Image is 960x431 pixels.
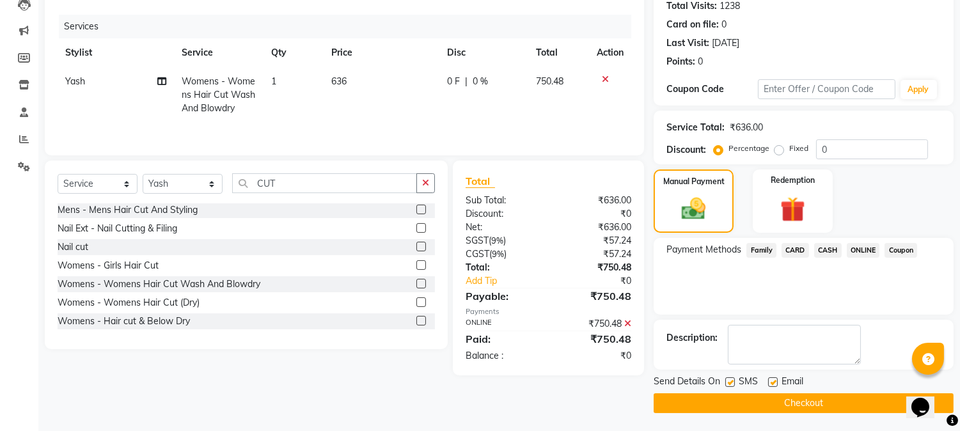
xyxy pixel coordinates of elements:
button: Apply [901,80,937,99]
th: Total [528,38,590,67]
span: 750.48 [536,75,563,87]
div: 0 [698,55,703,68]
span: 0 % [473,75,488,88]
span: Email [782,375,803,391]
div: Discount: [666,143,706,157]
span: Total [466,175,495,188]
div: ONLINE [456,317,549,331]
div: Womens - Girls Hair Cut [58,259,159,272]
div: Coupon Code [666,82,758,96]
span: Yash [65,75,85,87]
div: Total: [456,261,549,274]
div: ₹636.00 [730,121,763,134]
th: Disc [439,38,528,67]
div: ( ) [456,234,549,247]
div: Womens - Womens Hair Cut (Dry) [58,296,200,310]
button: Checkout [654,393,954,413]
div: 0 [721,18,727,31]
div: ₹0 [549,349,641,363]
span: 9% [492,249,504,259]
div: Service Total: [666,121,725,134]
div: Card on file: [666,18,719,31]
span: SMS [739,375,758,391]
div: ( ) [456,247,549,261]
label: Fixed [789,143,808,154]
label: Manual Payment [663,176,725,187]
span: CGST [466,248,489,260]
div: Womens - Hair cut & Below Dry [58,315,190,328]
label: Redemption [771,175,815,186]
span: Coupon [885,243,917,258]
span: Payment Methods [666,243,741,256]
span: 1 [271,75,276,87]
a: Add Tip [456,274,564,288]
div: Womens - Womens Hair Cut Wash And Blowdry [58,278,260,291]
div: ₹750.48 [549,331,641,347]
span: CARD [782,243,809,258]
span: 0 F [447,75,460,88]
div: Points: [666,55,695,68]
div: Net: [456,221,549,234]
span: SGST [466,235,489,246]
span: CASH [814,243,842,258]
input: Search or Scan [232,173,417,193]
span: | [465,75,468,88]
div: ₹0 [564,274,641,288]
div: Paid: [456,331,549,347]
div: ₹636.00 [549,221,641,234]
div: Payable: [456,288,549,304]
div: Last Visit: [666,36,709,50]
th: Qty [264,38,323,67]
div: ₹636.00 [549,194,641,207]
span: Send Details On [654,375,720,391]
div: [DATE] [712,36,739,50]
div: Description: [666,331,718,345]
span: Family [746,243,776,258]
div: Nail Ext - Nail Cutting & Filing [58,222,177,235]
div: Sub Total: [456,194,549,207]
div: ₹750.48 [549,261,641,274]
div: ₹750.48 [549,288,641,304]
div: ₹57.24 [549,247,641,261]
span: ONLINE [847,243,880,258]
img: _gift.svg [773,194,813,225]
th: Action [589,38,631,67]
span: Womens - Womens Hair Cut Wash And Blowdry [182,75,255,114]
div: Balance : [456,349,549,363]
span: 9% [491,235,503,246]
div: ₹57.24 [549,234,641,247]
div: ₹0 [549,207,641,221]
div: Nail cut [58,240,88,254]
div: Services [59,15,641,38]
iframe: chat widget [906,380,947,418]
th: Price [324,38,439,67]
div: Discount: [456,207,549,221]
img: _cash.svg [674,195,712,223]
input: Enter Offer / Coupon Code [758,79,895,99]
div: Payments [466,306,631,317]
div: Mens - Mens Hair Cut And Styling [58,203,198,217]
span: 636 [331,75,347,87]
div: ₹750.48 [549,317,641,331]
th: Stylist [58,38,174,67]
label: Percentage [728,143,769,154]
th: Service [174,38,264,67]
